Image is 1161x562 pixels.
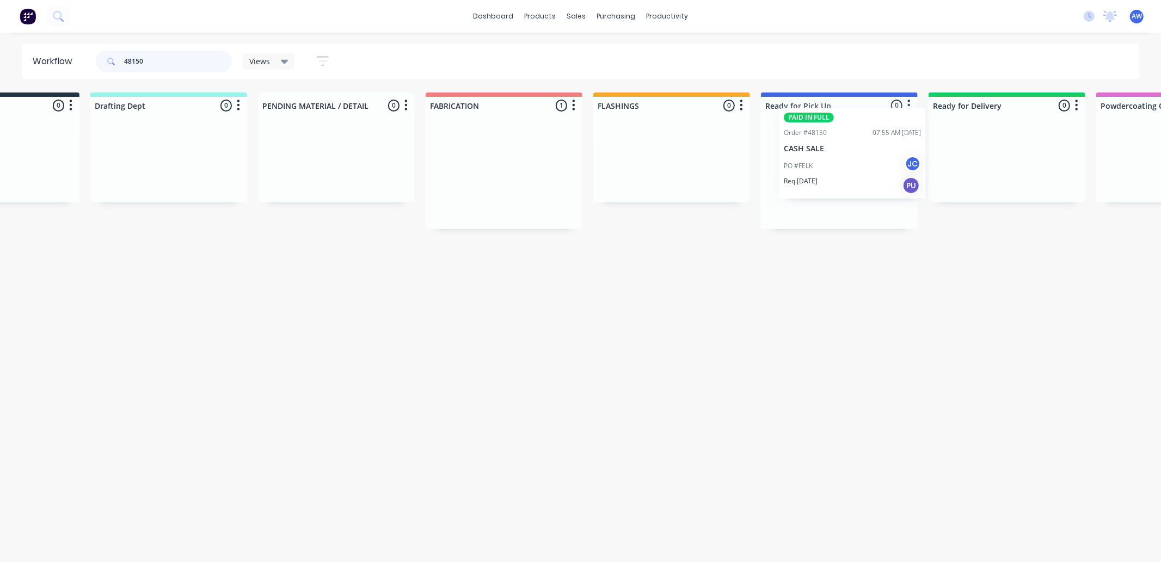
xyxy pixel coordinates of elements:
span: Views [249,55,270,67]
div: productivity [641,8,693,24]
div: products [519,8,561,24]
div: sales [561,8,591,24]
div: Workflow [33,55,77,68]
div: purchasing [591,8,641,24]
img: Factory [20,8,36,24]
a: dashboard [468,8,519,24]
input: Search for orders... [124,51,232,72]
span: AW [1132,11,1142,21]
